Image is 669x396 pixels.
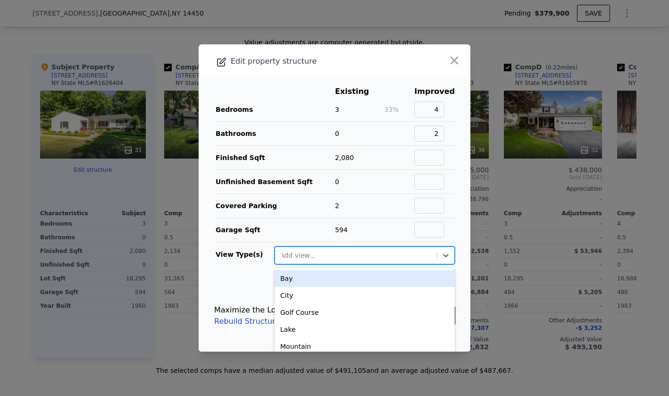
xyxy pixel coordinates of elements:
[214,304,280,316] div: Maximize the Lot
[414,85,455,98] th: Improved
[275,321,455,338] div: Lake
[335,202,339,210] span: 2
[214,122,334,146] td: Bathrooms
[275,304,455,321] div: Golf Course
[335,226,348,234] span: 594
[335,130,339,137] span: 0
[335,106,339,113] span: 3
[275,338,455,355] div: Mountain
[214,242,274,265] td: View Type(s)
[214,316,280,327] a: Rebuild Structure
[214,194,334,218] td: Covered Parking
[275,287,455,304] div: City
[275,270,455,287] div: Bay
[334,85,384,98] th: Existing
[199,55,416,68] div: Edit property structure
[335,178,339,185] span: 0
[384,106,399,113] span: 33%
[214,98,334,122] td: Bedrooms
[335,154,354,161] span: 2,080
[214,146,334,170] td: Finished Sqft
[214,170,334,194] td: Unfinished Basement Sqft
[214,218,334,242] td: Garage Sqft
